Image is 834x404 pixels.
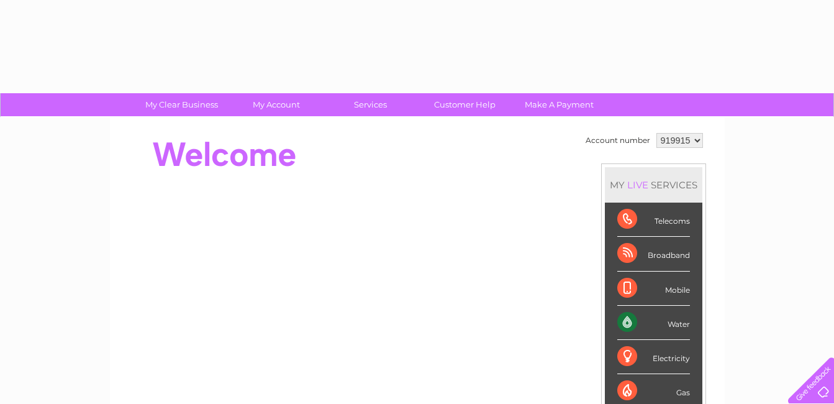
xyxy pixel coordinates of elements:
a: My Account [225,93,327,116]
div: Mobile [617,272,690,306]
div: Telecoms [617,203,690,237]
a: My Clear Business [130,93,233,116]
a: Services [319,93,422,116]
div: MY SERVICES [605,167,702,203]
div: Electricity [617,340,690,374]
div: LIVE [625,179,651,191]
div: Water [617,306,690,340]
td: Account number [582,130,653,151]
a: Customer Help [414,93,516,116]
div: Broadband [617,237,690,271]
a: Make A Payment [508,93,610,116]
